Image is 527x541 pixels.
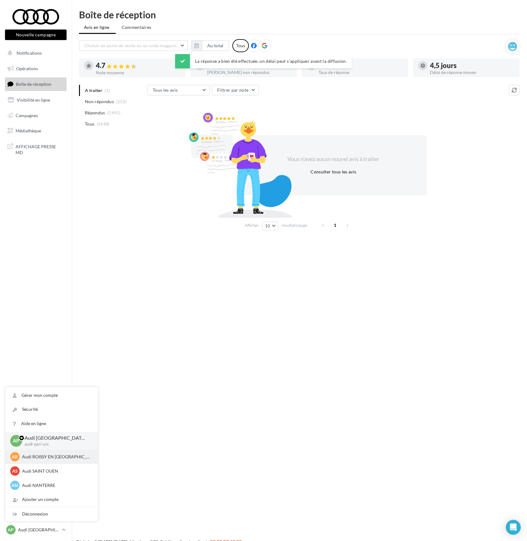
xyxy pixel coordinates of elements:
[79,10,520,19] div: Boîte de réception
[308,168,359,176] button: Consulter tous les avis
[147,85,210,95] button: Tous les avis
[4,140,68,158] a: AFFICHAGE PRESSE MD
[85,121,94,127] span: Tous
[25,442,88,447] p: audi-pari-urc
[4,62,68,75] a: Opérations
[430,62,515,69] div: 4,5 jours
[25,434,88,442] p: Audi [GEOGRAPHIC_DATA] 17
[22,468,91,474] p: Audi SAINT OUEN
[262,222,278,230] button: 10
[16,66,38,71] span: Opérations
[12,468,18,474] span: AS
[5,524,67,536] a: AP Audi [GEOGRAPHIC_DATA] 17
[330,220,340,230] span: 1
[22,482,91,488] p: Audi NANTERRE
[4,94,68,107] a: Visibilité en ligne
[319,70,403,75] div: Taux de réponse
[5,30,67,40] button: Nouvelle campagne
[116,99,127,104] span: (153)
[79,40,188,51] button: Choisir un point de vente ou un code magasin
[212,85,259,95] button: Filtrer par note
[13,437,20,444] span: AP
[16,142,64,156] span: AFFICHAGE PRESSE MD
[280,155,387,163] div: Vous n'avez aucun nouvel avis à traiter
[191,40,229,51] button: Au total
[153,87,178,93] span: Tous les avis
[319,62,403,69] div: 91 %
[5,417,98,431] a: Aide en ligne
[16,128,41,133] span: Médiathèque
[12,454,18,460] span: AR
[245,222,259,228] span: Afficher
[16,112,38,118] span: Campagnes
[12,482,18,488] span: AN
[16,50,42,56] span: Notifications
[5,507,98,521] div: Déconnexion
[122,24,152,30] span: Commentaires
[18,527,59,533] p: Audi [GEOGRAPHIC_DATA] 17
[8,527,14,533] span: AP
[430,70,515,75] div: Délai de réponse moyen
[5,388,98,402] a: Gérer mon compte
[96,71,180,75] div: Note moyenne
[5,493,98,507] div: Ajouter un compte
[97,121,110,126] span: (1648)
[4,124,68,137] a: Médiathèque
[16,81,51,87] span: Boîte de réception
[96,62,180,69] div: 4.7
[17,97,50,103] span: Visibilité en ligne
[4,109,68,122] a: Campagnes
[84,43,176,48] span: Choisir un point de vente ou un code magasin
[175,54,352,68] div: La réponse a bien été effectuée, un délai peut s’appliquer avant la diffusion.
[107,110,120,115] span: (1495)
[232,39,249,52] div: Tous
[5,402,98,416] a: Sécurité
[202,40,229,51] button: Au total
[85,99,114,105] span: Non répondus
[22,454,91,460] p: Audi ROISSY EN [GEOGRAPHIC_DATA]
[85,110,105,116] span: Répondus
[4,77,68,91] a: Boîte de réception
[506,520,521,535] div: Open Intercom Messenger
[4,47,65,60] button: Notifications
[282,222,307,228] span: résultats/page
[265,223,270,228] span: 10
